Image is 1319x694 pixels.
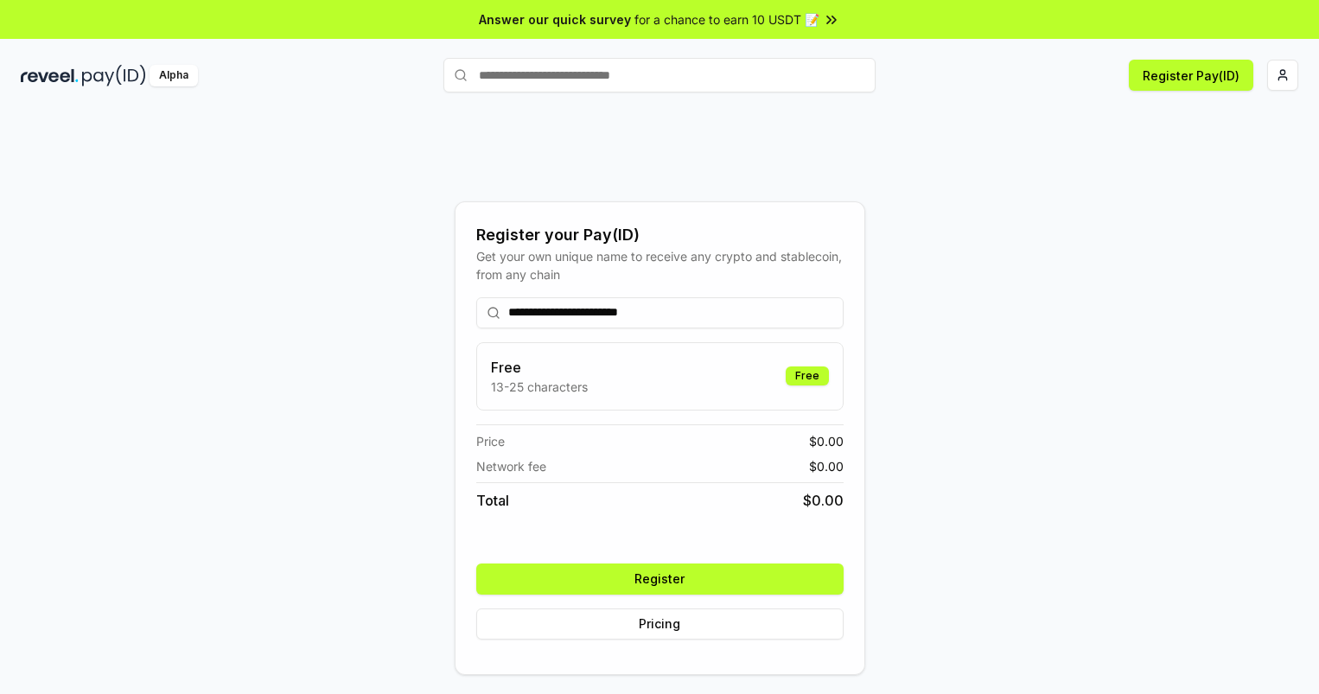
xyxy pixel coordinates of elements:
[21,65,79,86] img: reveel_dark
[809,432,844,450] span: $ 0.00
[786,366,829,385] div: Free
[1129,60,1253,91] button: Register Pay(ID)
[476,432,505,450] span: Price
[476,457,546,475] span: Network fee
[82,65,146,86] img: pay_id
[476,608,844,640] button: Pricing
[476,223,844,247] div: Register your Pay(ID)
[476,490,509,511] span: Total
[479,10,631,29] span: Answer our quick survey
[491,357,588,378] h3: Free
[634,10,819,29] span: for a chance to earn 10 USDT 📝
[476,563,844,595] button: Register
[491,378,588,396] p: 13-25 characters
[150,65,198,86] div: Alpha
[476,247,844,283] div: Get your own unique name to receive any crypto and stablecoin, from any chain
[809,457,844,475] span: $ 0.00
[803,490,844,511] span: $ 0.00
